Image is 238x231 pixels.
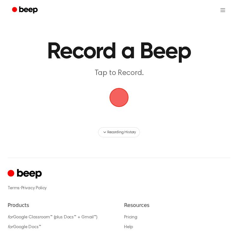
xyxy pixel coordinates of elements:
[21,186,47,190] a: Privacy Policy
[8,4,43,16] a: Beep
[124,225,133,229] a: Help
[124,215,137,220] a: Pricing
[14,68,224,78] p: Tap to Record.
[14,41,224,63] h1: Record a Beep
[107,129,136,135] span: Recording History
[8,225,41,229] a: forGoogle Docs™
[98,127,140,137] button: Recording History
[124,202,230,209] h6: Resources
[8,168,43,180] a: Cruip
[8,215,13,220] i: for
[110,88,128,107] img: Beep Logo
[215,3,230,18] button: Open menu
[8,202,114,209] h6: Products
[8,215,97,220] a: forGoogle Classroom™ (plus Docs™ + Gmail™)
[8,225,13,229] i: for
[8,185,230,191] div: ·
[8,186,20,190] a: Terms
